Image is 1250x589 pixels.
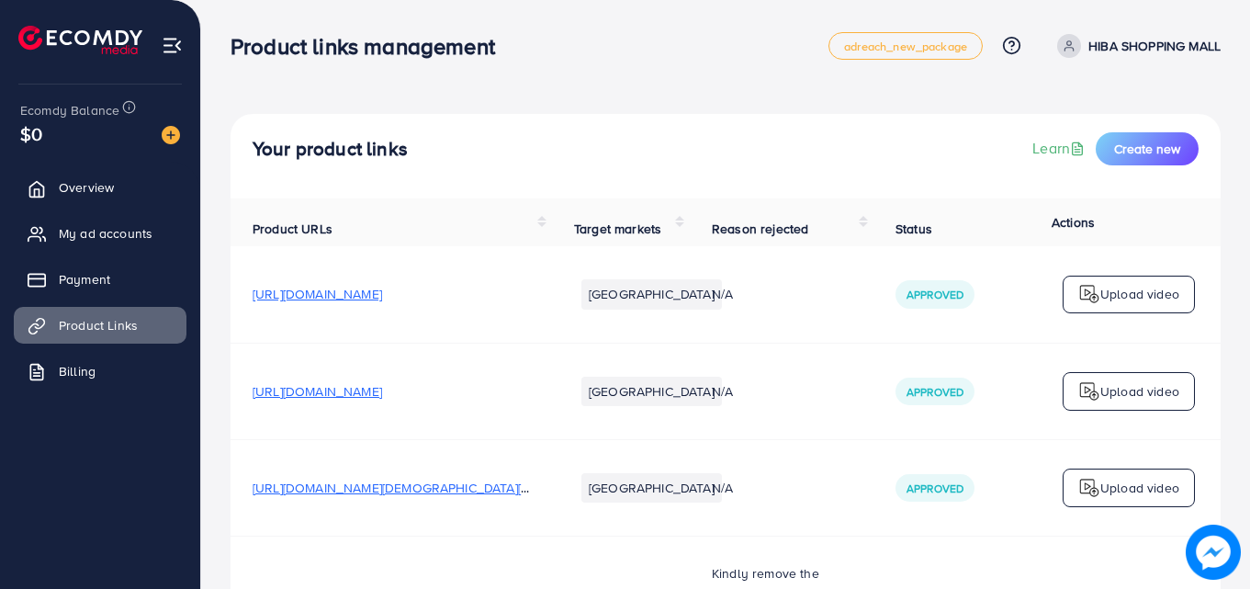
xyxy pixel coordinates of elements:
[14,261,186,298] a: Payment
[1078,477,1100,499] img: logo
[253,479,654,497] span: [URL][DOMAIN_NAME][DEMOGRAPHIC_DATA][DEMOGRAPHIC_DATA]
[574,220,661,238] span: Target markets
[20,101,119,119] span: Ecomdy Balance
[581,279,722,309] li: [GEOGRAPHIC_DATA]
[907,384,963,400] span: Approved
[1032,138,1088,159] a: Learn
[231,33,510,60] h3: Product links management
[1096,132,1199,165] button: Create new
[907,287,963,302] span: Approved
[1100,477,1179,499] p: Upload video
[712,285,733,303] span: N/A
[59,316,138,334] span: Product Links
[162,35,183,56] img: menu
[1050,34,1221,58] a: HIBA SHOPPING MALL
[59,362,96,380] span: Billing
[1186,525,1241,580] img: image
[712,479,733,497] span: N/A
[59,270,110,289] span: Payment
[581,473,722,503] li: [GEOGRAPHIC_DATA]
[1078,283,1100,305] img: logo
[895,220,932,238] span: Status
[1100,380,1179,402] p: Upload video
[14,169,186,206] a: Overview
[59,224,152,243] span: My ad accounts
[162,126,180,144] img: image
[14,353,186,390] a: Billing
[581,377,722,406] li: [GEOGRAPHIC_DATA]
[59,178,114,197] span: Overview
[844,40,967,52] span: adreach_new_package
[712,220,808,238] span: Reason rejected
[1114,140,1180,158] span: Create new
[828,32,983,60] a: adreach_new_package
[712,382,733,401] span: N/A
[253,138,408,161] h4: Your product links
[253,382,382,401] span: [URL][DOMAIN_NAME]
[1100,283,1179,305] p: Upload video
[907,481,963,496] span: Approved
[1052,213,1095,232] span: Actions
[1078,380,1100,402] img: logo
[253,285,382,303] span: [URL][DOMAIN_NAME]
[1088,35,1221,57] p: HIBA SHOPPING MALL
[253,220,332,238] span: Product URLs
[14,215,186,252] a: My ad accounts
[14,307,186,344] a: Product Links
[18,26,142,54] img: logo
[20,120,42,147] span: $0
